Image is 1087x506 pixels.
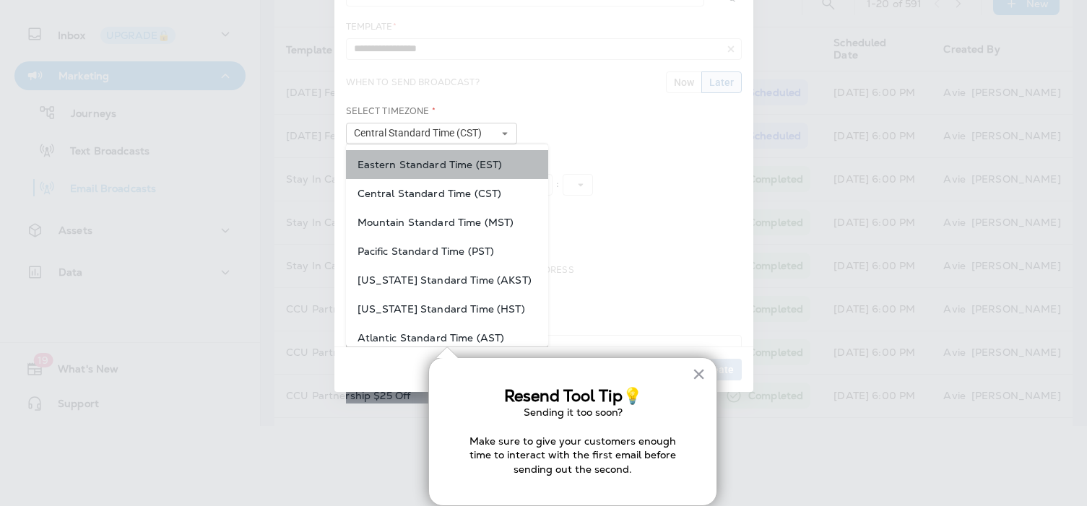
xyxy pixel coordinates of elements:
[358,303,537,315] span: [US_STATE] Standard Time (HST)
[692,362,706,385] button: Close
[458,387,688,406] h3: Resend Tool Tip💡
[358,188,537,199] span: Central Standard Time (CST)
[358,217,537,228] span: Mountain Standard Time (MST)
[458,435,688,477] p: Make sure to give your customers enough time to interact with the first email before sending out ...
[346,105,436,117] label: Select Timezone
[358,245,537,257] span: Pacific Standard Time (PST)
[358,274,537,286] span: [US_STATE] Standard Time (AKST)
[358,159,537,170] span: Eastern Standard Time (EST)
[354,127,488,139] span: Central Standard Time (CST)
[358,332,537,344] span: Atlantic Standard Time (AST)
[458,406,688,420] p: Sending it too soon?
